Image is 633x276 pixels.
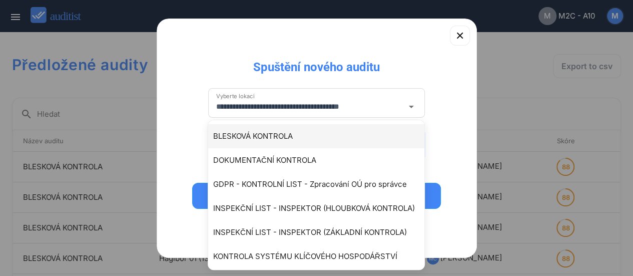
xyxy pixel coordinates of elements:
[192,183,441,209] button: Spustit audit
[213,226,429,238] div: INSPEKČNÍ LIST - INSPEKTOR (ZÁKLADNÍ KONTROLA)
[213,202,429,214] div: INSPEKČNÍ LIST - INSPEKTOR (HLOUBKOVÁ KONTROLA)
[205,190,428,202] div: Spustit audit
[213,250,429,262] div: KONTROLA SYSTÉMU KLÍČOVÉHO HOSPODÁŘSTVÍ
[213,154,429,166] div: DOKUMENTAČNÍ KONTROLA
[245,51,388,75] div: Spuštění nového auditu
[213,130,429,142] div: BLESKOVÁ KONTROLA
[213,178,429,190] div: GDPR - KONTROLNÍ LIST - Zpracování OÚ pro správce
[216,99,403,115] input: Vyberte lokaci
[405,101,417,113] i: arrow_drop_down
